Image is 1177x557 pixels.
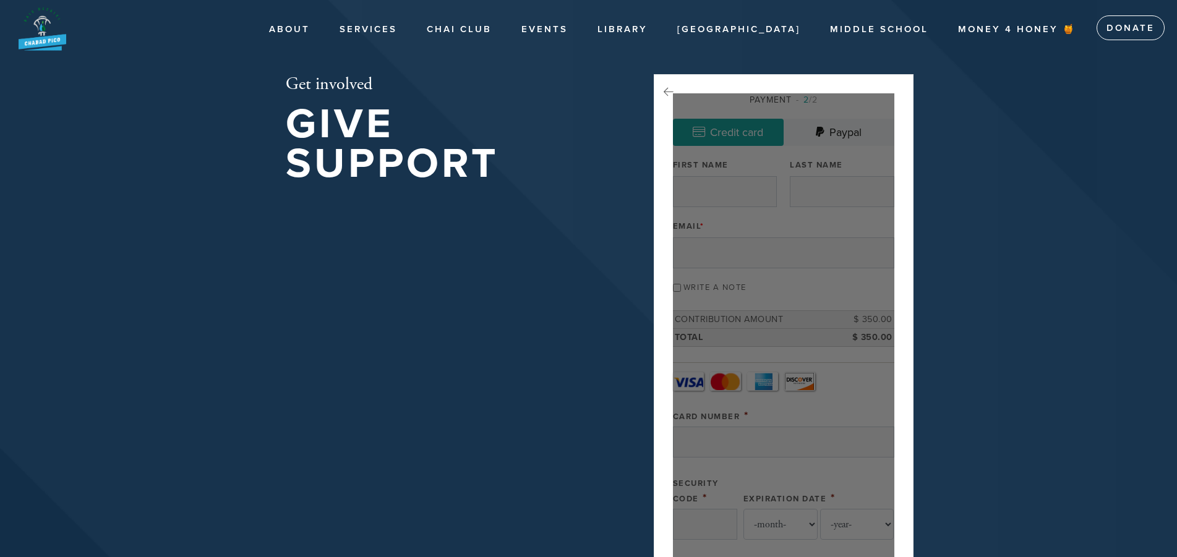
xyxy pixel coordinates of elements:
a: About [260,18,319,41]
a: Library [588,18,657,41]
a: Services [330,18,406,41]
a: Middle School [821,18,938,41]
h2: Get involved [286,74,614,95]
h1: Give Support [286,104,614,184]
a: Events [512,18,577,41]
a: Chai Club [417,18,501,41]
a: Money 4 Honey 🍯 [949,18,1085,41]
a: Donate [1097,15,1165,40]
img: New%20BB%20Logo_0.png [19,6,66,51]
a: [GEOGRAPHIC_DATA] [668,18,810,41]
